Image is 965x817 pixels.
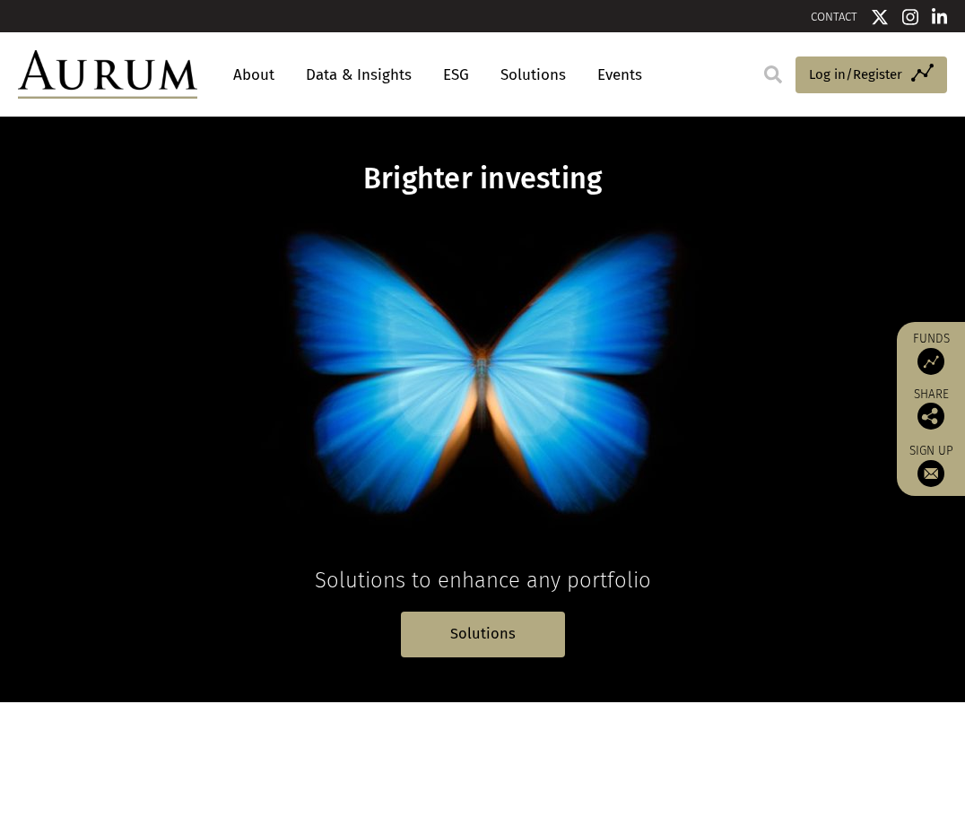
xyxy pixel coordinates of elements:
a: Data & Insights [297,58,421,91]
a: Solutions [401,612,565,657]
h1: Brighter investing [178,161,787,196]
img: search.svg [764,65,782,83]
a: Solutions [491,58,575,91]
a: ESG [434,58,478,91]
img: Instagram icon [902,8,918,26]
img: Twitter icon [871,8,889,26]
img: Sign up to our newsletter [917,460,944,487]
a: About [224,58,283,91]
img: Linkedin icon [932,8,948,26]
div: Share [906,388,956,430]
span: Solutions to enhance any portfolio [315,568,651,593]
img: Aurum [18,50,197,99]
a: CONTACT [811,10,857,23]
img: Share this post [917,403,944,430]
span: Log in/Register [809,64,902,85]
img: Access Funds [917,348,944,375]
a: Events [588,58,642,91]
a: Log in/Register [795,56,947,94]
a: Sign up [906,443,956,487]
a: Funds [906,331,956,375]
